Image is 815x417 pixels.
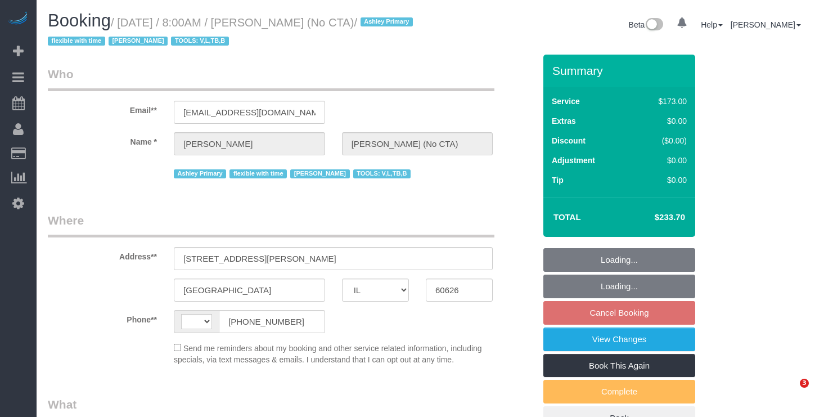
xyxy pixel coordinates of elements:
span: TOOLS: V,L,TB,B [353,169,411,178]
span: Booking [48,11,111,30]
h3: Summary [552,64,690,77]
span: Ashley Primary [361,17,413,26]
span: Ashley Primary [174,169,226,178]
label: Service [552,96,580,107]
label: Adjustment [552,155,595,166]
a: [PERSON_NAME] [731,20,801,29]
div: $0.00 [634,115,687,127]
input: Zip Code** [426,279,493,302]
input: Last Name* [342,132,493,155]
span: flexible with time [229,169,287,178]
small: / [DATE] / 8:00AM / [PERSON_NAME] (No CTA) [48,16,416,48]
div: $173.00 [634,96,687,107]
img: New interface [645,18,663,33]
a: Book This Again [543,354,695,378]
a: Beta [629,20,664,29]
label: Name * [39,132,165,147]
legend: Who [48,66,494,91]
div: $0.00 [634,155,687,166]
span: 3 [800,379,809,388]
div: $0.00 [634,174,687,186]
legend: Where [48,212,494,237]
label: Extras [552,115,576,127]
strong: Total [553,212,581,222]
span: TOOLS: V,L,TB,B [171,37,228,46]
iframe: Intercom live chat [777,379,804,406]
span: [PERSON_NAME] [290,169,349,178]
div: ($0.00) [634,135,687,146]
span: flexible with time [48,37,105,46]
input: First Name** [174,132,325,155]
label: Discount [552,135,586,146]
span: Send me reminders about my booking and other service related information, including specials, via... [174,344,482,364]
label: Tip [552,174,564,186]
img: Automaid Logo [7,11,29,27]
a: View Changes [543,328,695,351]
span: [PERSON_NAME] [109,37,168,46]
h4: $233.70 [621,213,685,222]
a: Help [701,20,723,29]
